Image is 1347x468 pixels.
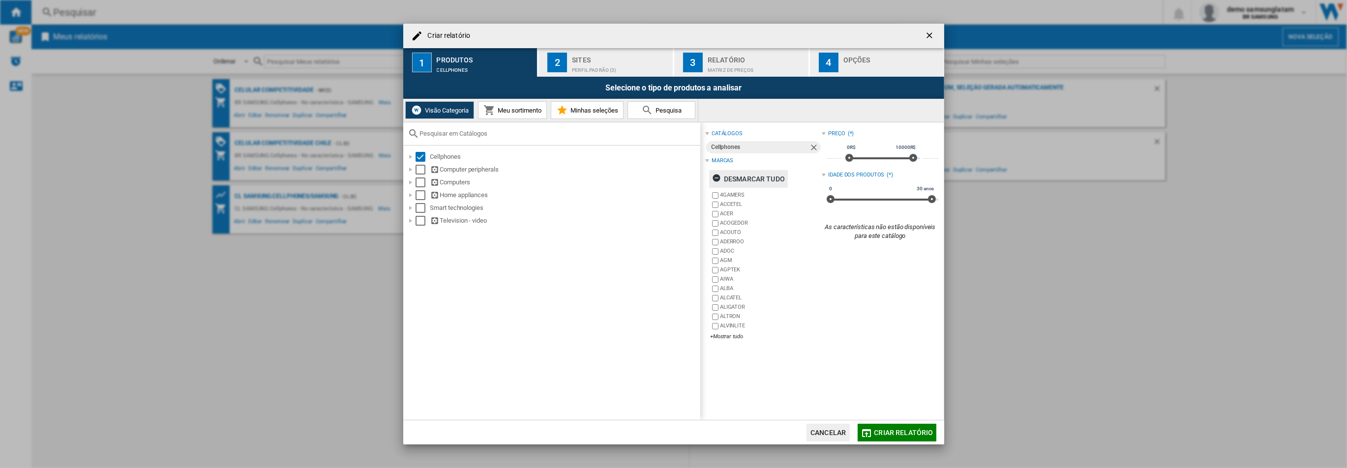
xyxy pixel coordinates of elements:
[720,247,822,255] label: ADOC
[712,211,718,217] input: brand.name
[720,294,822,301] label: ALCATEL
[720,266,822,273] label: AGPTEK
[430,165,699,175] div: Computer peripherals
[478,101,547,119] button: Meu sortimento
[423,31,471,41] h4: Criar relatório
[430,203,699,213] div: Smart technologies
[720,210,822,217] label: ACER
[709,170,788,188] button: Desmarcar tudo
[858,424,936,441] button: Criar relatório
[437,62,534,73] div: Cellphones
[653,107,682,114] span: Pesquisa
[809,143,821,154] ng-md-icon: Remover
[720,219,822,227] label: ACOGEDOR
[819,53,838,72] div: 4
[683,53,703,72] div: 3
[712,276,718,283] input: brand.name
[568,107,618,114] span: Minhas seleções
[412,53,432,72] div: 1
[712,295,718,301] input: brand.name
[720,238,822,245] label: ADERROO
[720,191,822,199] label: 4GAMERS
[712,248,718,255] input: brand.name
[712,130,743,138] div: catálogos
[420,130,695,137] input: Pesquisar em Catálogos
[720,275,822,283] label: AIWA
[437,52,534,62] div: Produtos
[416,165,430,175] md-checkbox: Select
[674,48,809,77] button: 3 Relatório Matriz de preços
[925,30,936,42] ng-md-icon: getI18NText('BUTTONS.CLOSE_DIALOG')
[828,171,884,179] div: Idade dos produtos
[828,185,834,193] span: 0
[405,101,474,119] button: Visão Categoria
[720,285,822,292] label: ALBA
[894,144,917,151] span: 10000R$
[551,101,624,119] button: Minhas seleções
[430,216,699,226] div: Television - video
[403,77,944,99] div: Selecione o tipo de produtos a analisar
[708,52,805,62] div: Relatório
[712,267,718,273] input: brand.name
[720,322,822,329] label: ALVINLITE
[712,192,718,199] input: brand.name
[720,229,822,236] label: ACOUTO
[710,333,822,340] div: +Mostrar tudo
[572,62,669,73] div: Perfil padrão (3)
[711,141,809,153] div: Cellphones
[708,62,805,73] div: Matriz de preços
[495,107,541,114] span: Meu sortimento
[403,48,539,77] button: 1 Produtos Cellphones
[416,152,430,162] md-checkbox: Select
[843,52,940,62] div: Opções
[712,202,718,208] input: brand.name
[712,230,718,236] input: brand.name
[874,429,933,437] span: Criar relatório
[828,130,845,138] div: Preço
[712,220,718,227] input: brand.name
[416,190,430,200] md-checkbox: Select
[915,185,935,193] span: 30 anos
[539,48,674,77] button: 2 Sites Perfil padrão (3)
[921,26,940,46] button: getI18NText('BUTTONS.CLOSE_DIALOG')
[416,203,430,213] md-checkbox: Select
[712,157,733,165] div: Marcas
[416,177,430,187] md-checkbox: Select
[845,144,857,151] span: 0R$
[572,52,669,62] div: Sites
[712,258,718,264] input: brand.name
[430,152,699,162] div: Cellphones
[720,303,822,311] label: ALIGATOR
[547,53,567,72] div: 2
[712,286,718,292] input: brand.name
[720,257,822,264] label: AGM
[712,323,718,329] input: brand.name
[416,216,430,226] md-checkbox: Select
[411,104,422,116] img: wiser-icon-white.png
[430,177,699,187] div: Computers
[422,107,469,114] span: Visão Categoria
[430,190,699,200] div: Home appliances
[628,101,695,119] button: Pesquisa
[807,424,850,441] button: Cancelar
[822,223,938,240] div: As características não estão disponíveis para este catálogo
[720,313,822,320] label: ALTRON
[712,304,718,311] input: brand.name
[720,201,822,208] label: ACCETEL
[712,170,785,188] div: Desmarcar tudo
[810,48,944,77] button: 4 Opções
[712,314,718,320] input: brand.name
[712,239,718,245] input: brand.name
